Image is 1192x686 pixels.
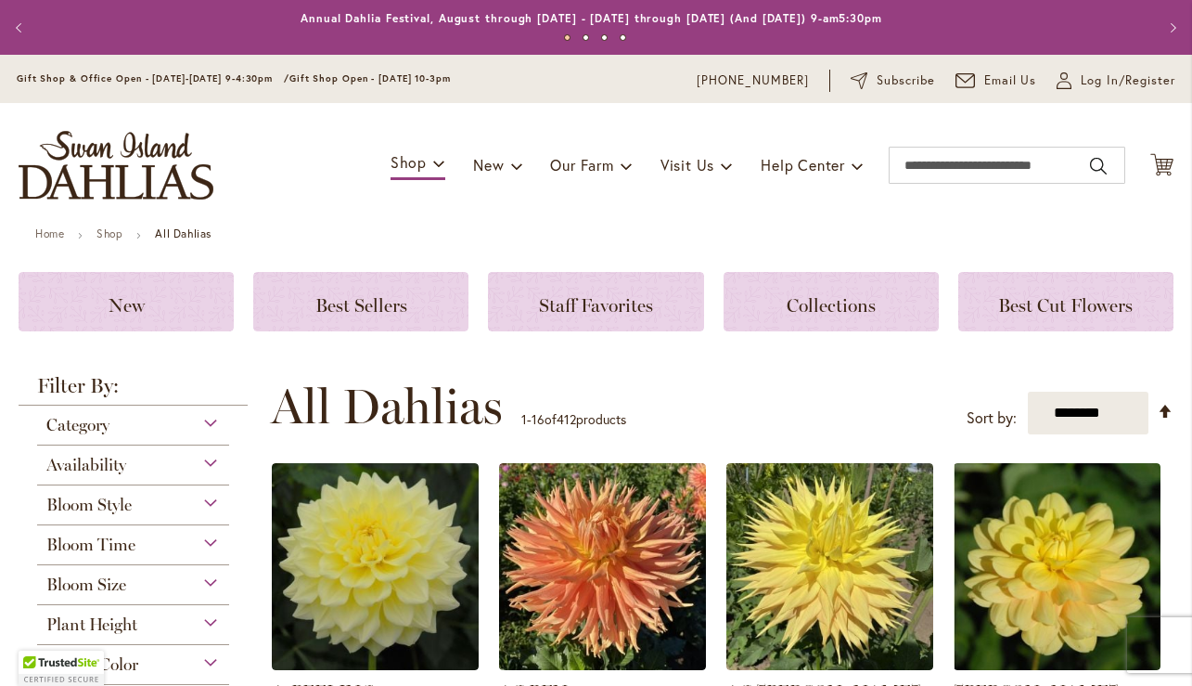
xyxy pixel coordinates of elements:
[958,272,1173,331] a: Best Cut Flowers
[557,410,576,428] span: 412
[601,34,608,41] button: 3 of 4
[253,272,468,331] a: Best Sellers
[761,155,845,175] span: Help Center
[499,463,706,670] img: AC BEN
[109,294,145,317] span: New
[3,9,40,46] button: Previous
[724,272,939,331] a: Collections
[315,294,407,317] span: Best Sellers
[272,656,479,674] a: A-Peeling
[17,72,289,84] span: Gift Shop & Office Open - [DATE]-[DATE] 9-4:30pm /
[19,131,213,200] a: store logo
[550,155,613,175] span: Our Farm
[46,575,126,595] span: Bloom Size
[954,463,1160,670] img: AHOY MATEY
[391,152,427,172] span: Shop
[272,463,479,670] img: A-Peeling
[96,227,122,240] a: Shop
[532,410,545,428] span: 16
[539,294,653,317] span: Staff Favorites
[521,405,626,434] p: - of products
[521,410,527,428] span: 1
[46,495,132,515] span: Bloom Style
[564,34,570,41] button: 1 of 4
[967,401,1017,435] label: Sort by:
[155,227,211,240] strong: All Dahlias
[877,71,935,90] span: Subscribe
[697,71,809,90] a: [PHONE_NUMBER]
[46,535,135,555] span: Bloom Time
[726,463,933,670] img: AC Jeri
[19,272,234,331] a: New
[1081,71,1175,90] span: Log In/Register
[46,455,126,475] span: Availability
[787,294,876,317] span: Collections
[955,71,1037,90] a: Email Us
[984,71,1037,90] span: Email Us
[583,34,589,41] button: 2 of 4
[499,656,706,674] a: AC BEN
[488,272,703,331] a: Staff Favorites
[998,294,1133,317] span: Best Cut Flowers
[46,415,109,435] span: Category
[271,379,503,434] span: All Dahlias
[473,155,504,175] span: New
[35,227,64,240] a: Home
[289,72,451,84] span: Gift Shop Open - [DATE] 10-3pm
[46,615,137,635] span: Plant Height
[19,376,248,406] strong: Filter By:
[660,155,714,175] span: Visit Us
[620,34,626,41] button: 4 of 4
[301,11,882,25] a: Annual Dahlia Festival, August through [DATE] - [DATE] through [DATE] (And [DATE]) 9-am5:30pm
[954,656,1160,674] a: AHOY MATEY
[19,651,104,686] div: TrustedSite Certified
[1153,9,1190,46] button: Next
[726,656,933,674] a: AC Jeri
[1057,71,1175,90] a: Log In/Register
[851,71,935,90] a: Subscribe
